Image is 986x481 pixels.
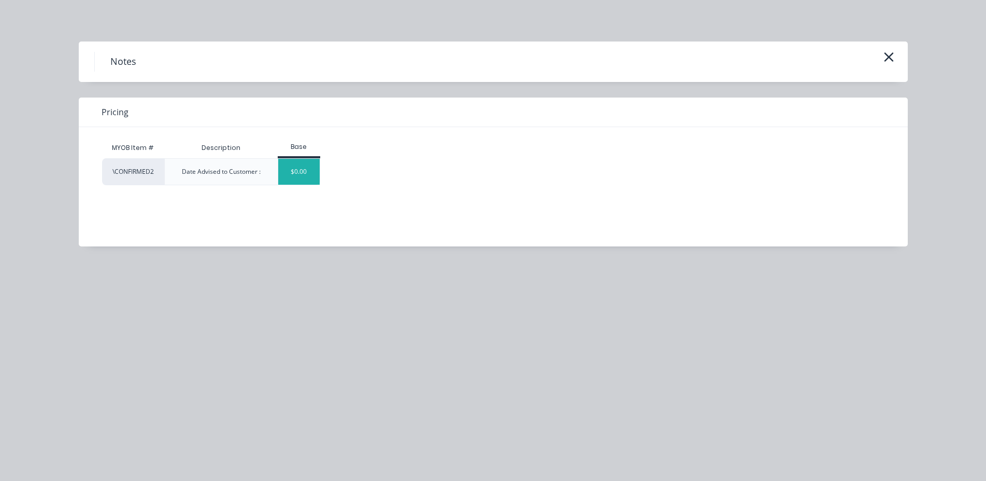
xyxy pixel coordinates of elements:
span: Pricing [102,106,128,118]
div: Description [193,135,249,161]
div: Base [278,142,321,152]
div: MYOB Item # [102,138,164,158]
div: Date Advised to Customer : [182,167,261,176]
div: $0.00 [278,159,320,185]
div: \CONFIRMED2 [102,158,164,185]
h4: Notes [94,52,152,72]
